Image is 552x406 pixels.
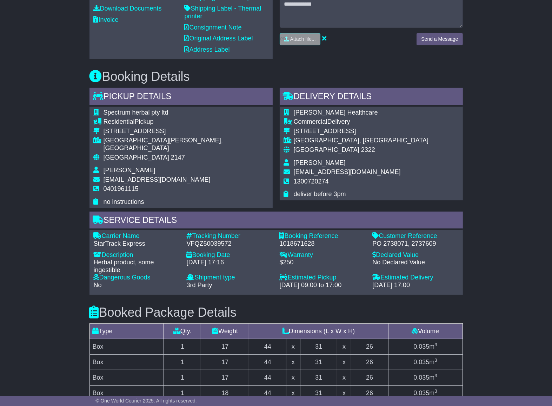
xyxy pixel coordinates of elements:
td: Box [89,339,164,355]
a: Invoice [94,16,119,23]
td: 1 [164,386,201,401]
span: No [94,282,102,289]
div: Booking Date [187,251,273,259]
a: Consignment Note [185,24,242,31]
td: 1 [164,370,201,386]
td: 44 [249,339,286,355]
td: Box [89,355,164,370]
div: Pickup [104,118,268,126]
td: x [337,339,351,355]
sup: 3 [434,357,437,363]
td: Box [89,370,164,386]
td: Qty. [164,324,201,339]
td: 44 [249,386,286,401]
button: Send a Message [417,33,463,45]
div: [DATE] 17:00 [373,282,459,289]
span: 0.035 [413,359,429,366]
td: 1 [164,339,201,355]
td: x [286,370,300,386]
div: [DATE] 09:00 to 17:00 [280,282,366,289]
td: 17 [201,355,249,370]
td: x [286,339,300,355]
div: Delivery [294,118,429,126]
span: 2147 [171,154,185,161]
td: 44 [249,355,286,370]
span: Commercial [294,118,327,125]
td: 26 [351,339,388,355]
td: 31 [300,370,337,386]
td: x [337,355,351,370]
span: © One World Courier 2025. All rights reserved. [95,398,197,404]
span: no instructions [104,198,144,205]
span: Spectrum herbal pty ltd [104,109,168,116]
div: 1018671628 [280,240,366,248]
span: 0.035 [413,374,429,381]
div: No Declared Value [373,259,459,266]
td: Box [89,386,164,401]
td: 17 [201,370,249,386]
td: m [388,370,463,386]
a: Original Address Label [185,35,253,42]
div: VFQZ50039572 [187,240,273,248]
div: StarTrack Express [94,240,180,248]
span: 0.035 [413,389,429,397]
div: $250 [280,259,366,266]
span: [GEOGRAPHIC_DATA] [104,154,169,161]
a: Download Documents [94,5,162,12]
div: Pickup Details [89,88,273,107]
td: 26 [351,370,388,386]
span: Residential [104,118,135,125]
div: Warranty [280,251,366,259]
span: 0.035 [413,343,429,350]
span: [EMAIL_ADDRESS][DOMAIN_NAME] [104,176,211,183]
div: Customer Reference [373,232,459,240]
td: 18 [201,386,249,401]
sup: 3 [434,342,437,347]
div: Declared Value [373,251,459,259]
td: 31 [300,339,337,355]
div: [DATE] 17:16 [187,259,273,266]
div: Booking Reference [280,232,366,240]
div: [GEOGRAPHIC_DATA][PERSON_NAME], [GEOGRAPHIC_DATA] [104,137,268,152]
div: [GEOGRAPHIC_DATA], [GEOGRAPHIC_DATA] [294,137,429,144]
td: Dimensions (L x W x H) [249,324,388,339]
td: x [337,370,351,386]
div: PO 2738071, 2737609 [373,240,459,248]
td: 31 [300,355,337,370]
td: 26 [351,386,388,401]
span: [EMAIL_ADDRESS][DOMAIN_NAME] [294,168,401,175]
td: m [388,355,463,370]
td: x [286,386,300,401]
span: [GEOGRAPHIC_DATA] [294,146,359,153]
div: Service Details [89,212,463,231]
td: m [388,339,463,355]
td: 17 [201,339,249,355]
span: 0401961115 [104,185,139,192]
span: 1300720274 [294,178,329,185]
a: Address Label [185,46,230,53]
span: [PERSON_NAME] Healthcare [294,109,378,116]
div: Tracking Number [187,232,273,240]
div: Description [94,251,180,259]
td: 31 [300,386,337,401]
td: m [388,386,463,401]
div: Carrier Name [94,232,180,240]
h3: Booking Details [89,70,463,84]
td: x [286,355,300,370]
div: Estimated Pickup [280,274,366,282]
div: Dangerous Goods [94,274,180,282]
span: [PERSON_NAME] [294,159,346,166]
div: Shipment type [187,274,273,282]
div: [STREET_ADDRESS] [294,128,429,135]
td: 1 [164,355,201,370]
span: 3rd Party [187,282,212,289]
h3: Booked Package Details [89,305,463,320]
td: Weight [201,324,249,339]
span: [PERSON_NAME] [104,167,155,174]
td: Type [89,324,164,339]
span: deliver before 3pm [294,191,346,198]
td: 26 [351,355,388,370]
sup: 3 [434,388,437,394]
div: Estimated Delivery [373,274,459,282]
sup: 3 [434,373,437,378]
